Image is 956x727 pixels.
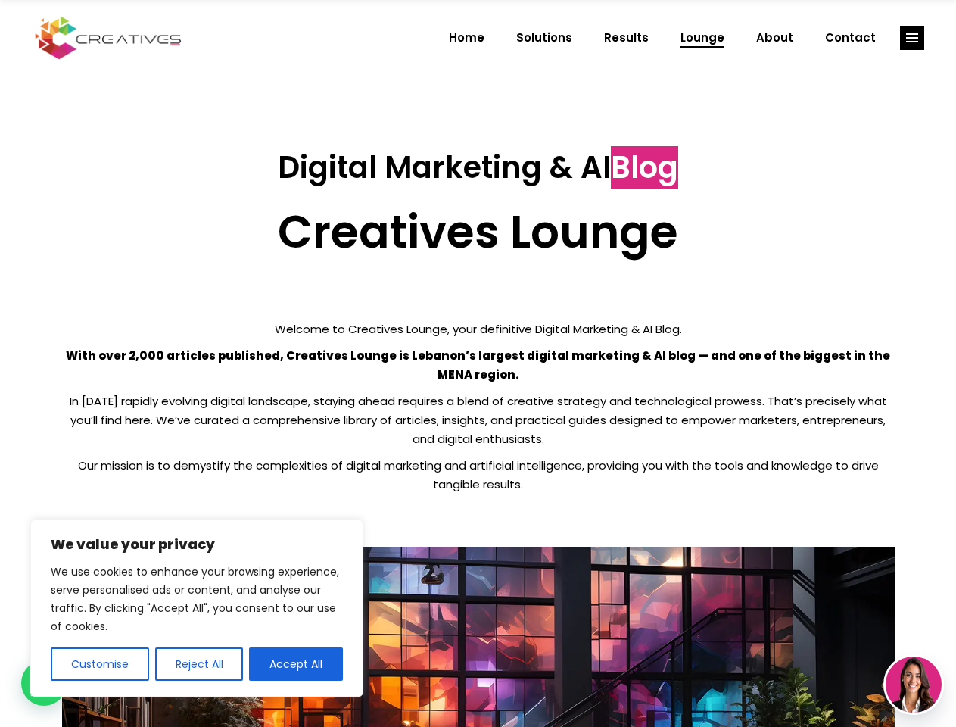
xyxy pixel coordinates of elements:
[433,18,500,58] a: Home
[500,18,588,58] a: Solutions
[740,18,809,58] a: About
[516,18,572,58] span: Solutions
[756,18,793,58] span: About
[155,647,244,681] button: Reject All
[825,18,876,58] span: Contact
[604,18,649,58] span: Results
[249,647,343,681] button: Accept All
[62,204,895,259] h2: Creatives Lounge
[62,320,895,339] p: Welcome to Creatives Lounge, your definitive Digital Marketing & AI Blog.
[62,149,895,186] h3: Digital Marketing & AI
[449,18,484,58] span: Home
[21,660,67,706] div: WhatsApp contact
[665,18,740,58] a: Lounge
[680,18,724,58] span: Lounge
[32,14,185,61] img: Creatives
[588,18,665,58] a: Results
[62,392,895,448] p: In [DATE] rapidly evolving digital landscape, staying ahead requires a blend of creative strategy...
[886,657,942,713] img: agent
[809,18,892,58] a: Contact
[900,26,924,50] a: link
[51,647,149,681] button: Customise
[51,535,343,554] p: We value your privacy
[62,456,895,494] p: Our mission is to demystify the complexities of digital marketing and artificial intelligence, pr...
[51,563,343,635] p: We use cookies to enhance your browsing experience, serve personalised ads or content, and analys...
[30,520,363,697] div: We value your privacy
[66,348,890,382] strong: With over 2,000 articles published, Creatives Lounge is Lebanon’s largest digital marketing & AI ...
[611,146,678,189] span: Blog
